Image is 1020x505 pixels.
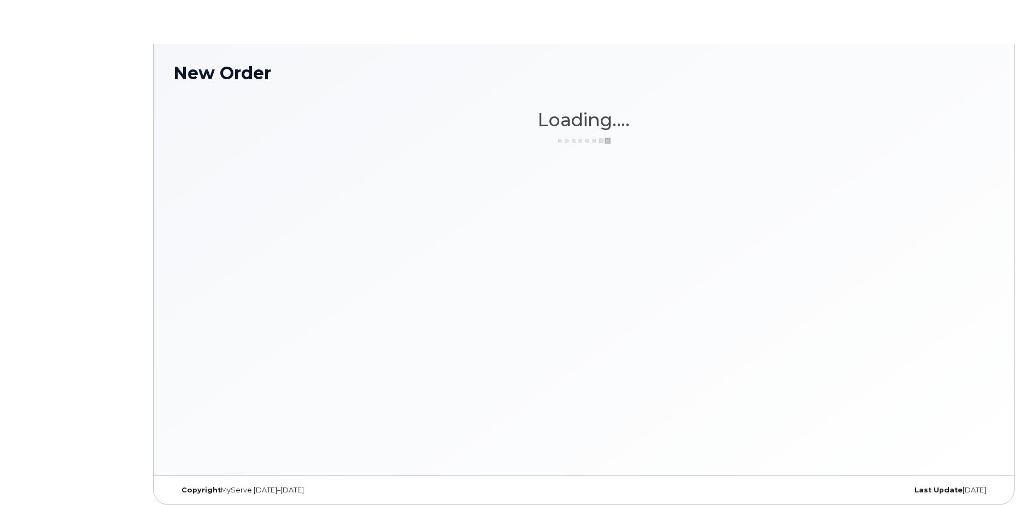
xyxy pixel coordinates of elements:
[181,486,221,494] strong: Copyright
[173,486,447,495] div: MyServe [DATE]–[DATE]
[173,110,994,130] h1: Loading....
[915,486,963,494] strong: Last Update
[720,486,994,495] div: [DATE]
[556,137,611,145] img: ajax-loader-3a6953c30dc77f0bf724df975f13086db4f4c1262e45940f03d1251963f1bf2e.gif
[173,63,994,83] h1: New Order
